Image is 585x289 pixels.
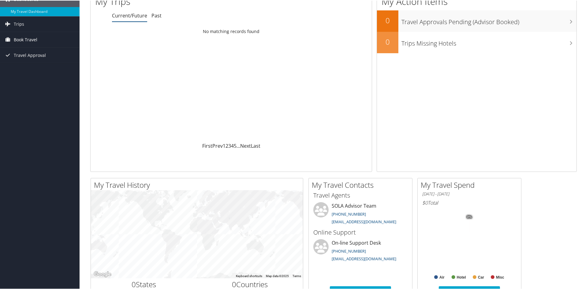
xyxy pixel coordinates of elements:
[377,10,576,31] a: 0Travel Approvals Pending (Advisor Booked)
[240,142,251,149] a: Next
[92,270,113,278] img: Google
[236,273,262,278] button: Keyboard shortcuts
[202,142,212,149] a: First
[14,16,24,31] span: Trips
[478,275,484,279] text: Car
[332,211,366,216] a: [PHONE_NUMBER]
[310,239,411,264] li: On-line Support Desk
[313,228,408,236] h3: Online Support
[228,142,231,149] a: 3
[14,47,46,62] span: Travel Approval
[223,142,225,149] a: 1
[332,218,396,224] a: [EMAIL_ADDRESS][DOMAIN_NAME]
[457,275,466,279] text: Hotel
[422,199,516,206] h6: Total
[237,142,240,149] span: …
[266,274,289,277] span: Map data ©2025
[312,179,412,190] h2: My Travel Contacts
[401,14,576,26] h3: Travel Approvals Pending (Advisor Booked)
[225,142,228,149] a: 2
[401,35,576,47] h3: Trips Missing Hotels
[251,142,260,149] a: Last
[377,31,576,53] a: 0Trips Missing Hotels
[332,255,396,261] a: [EMAIL_ADDRESS][DOMAIN_NAME]
[132,279,136,289] span: 0
[212,142,223,149] a: Prev
[234,142,237,149] a: 5
[231,142,234,149] a: 4
[14,31,37,47] span: Book Travel
[467,215,472,218] tspan: 0%
[496,275,504,279] text: Misc
[422,191,516,196] h6: [DATE] - [DATE]
[94,179,303,190] h2: My Travel History
[377,15,398,25] h2: 0
[439,275,445,279] text: Air
[422,199,428,206] span: $0
[377,36,398,46] h2: 0
[421,179,521,190] h2: My Travel Spend
[92,270,113,278] a: Open this area in Google Maps (opens a new window)
[292,274,301,277] a: Terms (opens in new tab)
[313,191,408,199] h3: Travel Agents
[91,25,372,36] td: No matching records found
[310,202,411,227] li: SOLA Advisor Team
[232,279,236,289] span: 0
[202,279,299,289] h2: Countries
[95,279,192,289] h2: States
[332,248,366,253] a: [PHONE_NUMBER]
[151,12,162,18] a: Past
[112,12,147,18] a: Current/Future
